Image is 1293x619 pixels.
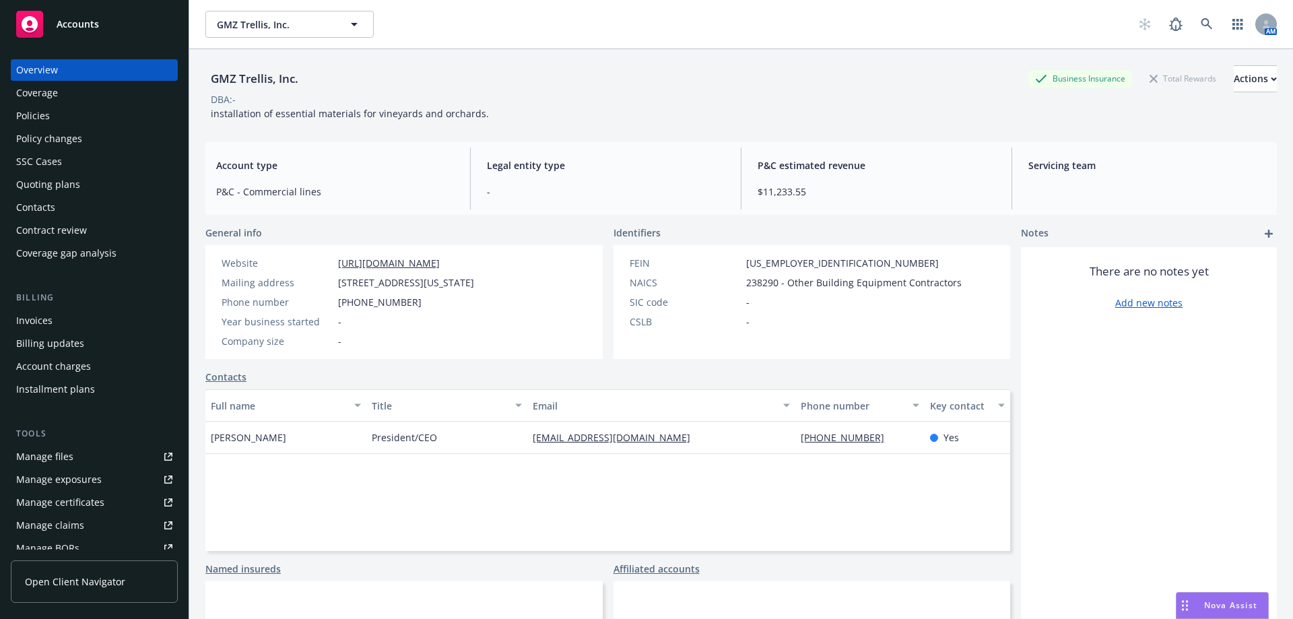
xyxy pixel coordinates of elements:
[338,334,341,348] span: -
[16,174,80,195] div: Quoting plans
[1162,11,1189,38] a: Report a Bug
[11,469,178,490] a: Manage exposures
[338,275,474,290] span: [STREET_ADDRESS][US_STATE]
[11,128,178,150] a: Policy changes
[746,295,750,309] span: -
[16,59,58,81] div: Overview
[614,562,700,576] a: Affiliated accounts
[746,256,939,270] span: [US_EMPLOYER_IDENTIFICATION_NUMBER]
[16,105,50,127] div: Policies
[11,5,178,43] a: Accounts
[1234,66,1277,92] div: Actions
[630,256,741,270] div: FEIN
[11,151,178,172] a: SSC Cases
[16,310,53,331] div: Invoices
[222,295,333,309] div: Phone number
[16,469,102,490] div: Manage exposures
[205,11,374,38] button: GMZ Trellis, Inc.
[11,492,178,513] a: Manage certificates
[1028,70,1132,87] div: Business Insurance
[205,226,262,240] span: General info
[533,431,701,444] a: [EMAIL_ADDRESS][DOMAIN_NAME]
[11,220,178,241] a: Contract review
[930,399,990,413] div: Key contact
[1261,226,1277,242] a: add
[758,185,995,199] span: $11,233.55
[487,185,725,199] span: -
[11,82,178,104] a: Coverage
[1176,593,1193,618] div: Drag to move
[338,257,440,269] a: [URL][DOMAIN_NAME]
[1224,11,1251,38] a: Switch app
[222,275,333,290] div: Mailing address
[1204,599,1257,611] span: Nova Assist
[16,515,84,536] div: Manage claims
[527,389,795,422] button: Email
[16,333,84,354] div: Billing updates
[11,59,178,81] a: Overview
[1234,65,1277,92] button: Actions
[1193,11,1220,38] a: Search
[372,430,437,445] span: President/CEO
[211,92,236,106] div: DBA: -
[1021,226,1049,242] span: Notes
[216,185,454,199] span: P&C - Commercial lines
[338,295,422,309] span: [PHONE_NUMBER]
[11,446,178,467] a: Manage files
[487,158,725,172] span: Legal entity type
[222,256,333,270] div: Website
[11,310,178,331] a: Invoices
[1115,296,1183,310] a: Add new notes
[216,158,454,172] span: Account type
[16,151,62,172] div: SSC Cases
[758,158,995,172] span: P&C estimated revenue
[1176,592,1269,619] button: Nova Assist
[11,174,178,195] a: Quoting plans
[11,427,178,441] div: Tools
[11,291,178,304] div: Billing
[16,197,55,218] div: Contacts
[795,389,924,422] button: Phone number
[943,430,959,445] span: Yes
[801,431,895,444] a: [PHONE_NUMBER]
[16,356,91,377] div: Account charges
[746,275,962,290] span: 238290 - Other Building Equipment Contractors
[11,242,178,264] a: Coverage gap analysis
[16,82,58,104] div: Coverage
[925,389,1010,422] button: Key contact
[25,575,125,589] span: Open Client Navigator
[1090,263,1209,280] span: There are no notes yet
[211,399,346,413] div: Full name
[338,315,341,329] span: -
[11,105,178,127] a: Policies
[533,399,775,413] div: Email
[11,197,178,218] a: Contacts
[11,537,178,559] a: Manage BORs
[57,19,99,30] span: Accounts
[16,242,117,264] div: Coverage gap analysis
[205,562,281,576] a: Named insureds
[222,315,333,329] div: Year business started
[211,430,286,445] span: [PERSON_NAME]
[372,399,507,413] div: Title
[222,334,333,348] div: Company size
[1143,70,1223,87] div: Total Rewards
[630,295,741,309] div: SIC code
[1028,158,1266,172] span: Servicing team
[11,515,178,536] a: Manage claims
[16,220,87,241] div: Contract review
[16,128,82,150] div: Policy changes
[211,107,489,120] span: installation of essential materials for vineyards and orchards.
[746,315,750,329] span: -
[630,315,741,329] div: CSLB
[614,226,661,240] span: Identifiers
[16,492,104,513] div: Manage certificates
[16,379,95,400] div: Installment plans
[205,389,366,422] button: Full name
[11,356,178,377] a: Account charges
[205,370,246,384] a: Contacts
[1131,11,1158,38] a: Start snowing
[16,537,79,559] div: Manage BORs
[11,333,178,354] a: Billing updates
